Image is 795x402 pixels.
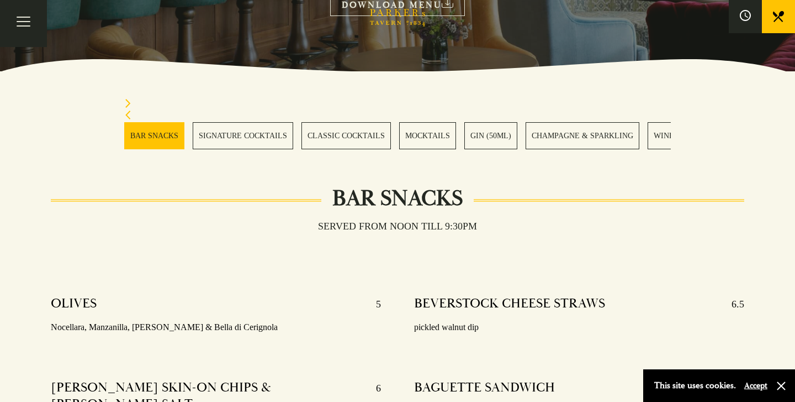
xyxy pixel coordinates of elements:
h4: BEVERSTOCK CHEESE STRAWS [414,295,605,313]
h4: OLIVES [51,295,97,313]
div: Next slide [124,99,671,111]
p: 5 [365,295,381,313]
h4: BAGUETTE SANDWICH [414,379,555,396]
p: 6.5 [720,295,744,313]
p: This site uses cookies. [654,378,736,394]
a: 6 / 28 [526,122,639,149]
a: 5 / 28 [464,122,517,149]
a: 4 / 28 [399,122,456,149]
a: 7 / 28 [648,122,685,149]
div: Previous slide [124,111,671,122]
a: 2 / 28 [193,122,293,149]
h2: Bar Snacks [321,185,474,212]
p: Nocellara, Manzanilla, [PERSON_NAME] & Bella di Cerignola [51,320,381,336]
a: 1 / 28 [124,122,184,149]
a: 3 / 28 [301,122,391,149]
button: Accept [744,380,767,391]
button: Close and accept [776,380,787,391]
h3: Served from noon till 9:30pm [307,220,488,232]
p: pickled walnut dip [414,320,744,336]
